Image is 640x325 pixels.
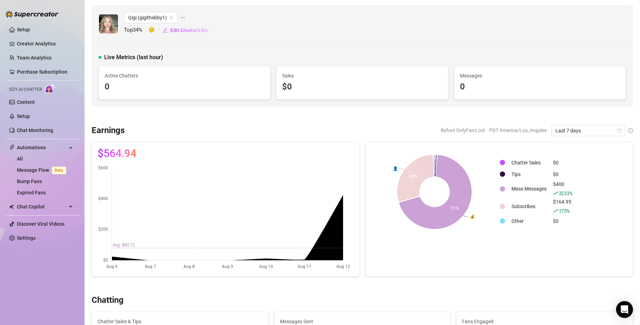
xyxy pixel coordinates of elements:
[128,12,173,23] span: Gigi (gigithebby1)
[460,80,620,94] div: 0
[9,145,15,150] span: thunderbolt
[105,80,265,94] div: 0
[17,142,67,153] span: Automations
[509,169,549,180] td: Tips
[17,38,73,49] a: Creator Analytics
[17,69,67,75] a: Purchase Subscription
[52,167,66,174] span: Beta
[617,129,621,133] span: calendar
[17,190,46,195] a: Expired Fans
[17,179,42,184] a: Bump Fans
[17,221,64,227] a: Discover Viral Videos
[509,215,549,226] td: Other
[489,125,547,136] span: PDT America/Los_Angeles
[470,214,475,219] text: 💰
[628,128,633,133] span: info-circle
[282,80,442,94] div: $0
[180,12,185,23] span: ellipsis
[45,83,56,94] img: AI Chatter
[616,301,633,318] div: Open Intercom Messenger
[553,180,572,197] div: $400
[460,72,620,80] span: Messages
[555,125,621,136] span: Last 7 days
[282,72,442,80] span: Sales
[559,190,572,196] span: 3233 %
[441,125,485,136] span: Before OnlyFans cut
[9,86,42,93] span: Izzy AI Chatter
[17,167,69,173] a: Message FlowBeta
[553,170,572,178] div: $0
[124,26,148,35] span: Top 34 %
[509,180,549,197] td: Mass Messages
[17,235,36,241] a: Settings
[17,201,67,212] span: Chat Copilot
[393,166,398,171] text: 👤
[92,125,125,136] h3: Earnings
[99,14,118,33] img: Gigi
[148,26,162,35] span: 🙂
[509,198,549,215] td: Subscribes
[559,207,570,214] span: 175 %
[170,27,209,33] span: Edit Creator's Bio
[17,156,23,162] a: All
[17,55,51,61] a: Team Analytics
[9,204,14,209] img: Chat Copilot
[104,53,163,62] span: Live Metrics (last hour)
[105,72,265,80] span: Active Chatters
[553,208,558,213] span: rise
[509,157,549,168] td: Chatter Sales
[92,295,124,306] h3: Chatting
[163,28,168,33] span: edit
[553,217,572,225] div: $0
[162,25,209,36] button: Edit Creator's Bio
[17,27,30,32] a: Setup
[553,191,558,196] span: rise
[98,148,136,159] span: $564.94
[17,127,53,133] a: Chat Monitoring
[553,159,572,167] div: $0
[6,11,58,18] img: logo-BBDzfeDw.svg
[553,198,572,215] div: $164.95
[17,99,35,105] a: Content
[17,113,30,119] a: Setup
[169,15,174,20] span: team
